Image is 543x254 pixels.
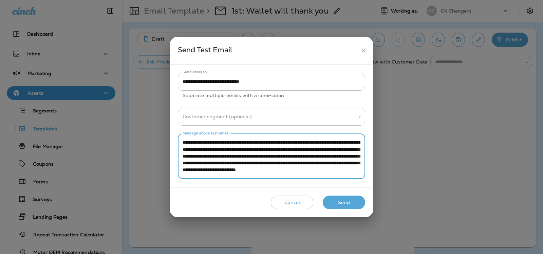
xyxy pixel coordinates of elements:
button: Cancel [271,196,313,210]
label: Send email to [183,70,207,75]
button: close [357,44,370,57]
div: Send Test Email [178,44,357,57]
label: Message above test email [183,131,228,136]
button: Open [357,114,363,120]
button: Send [323,196,365,210]
p: Separate multiple emails with a semi-colon [183,92,360,99]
